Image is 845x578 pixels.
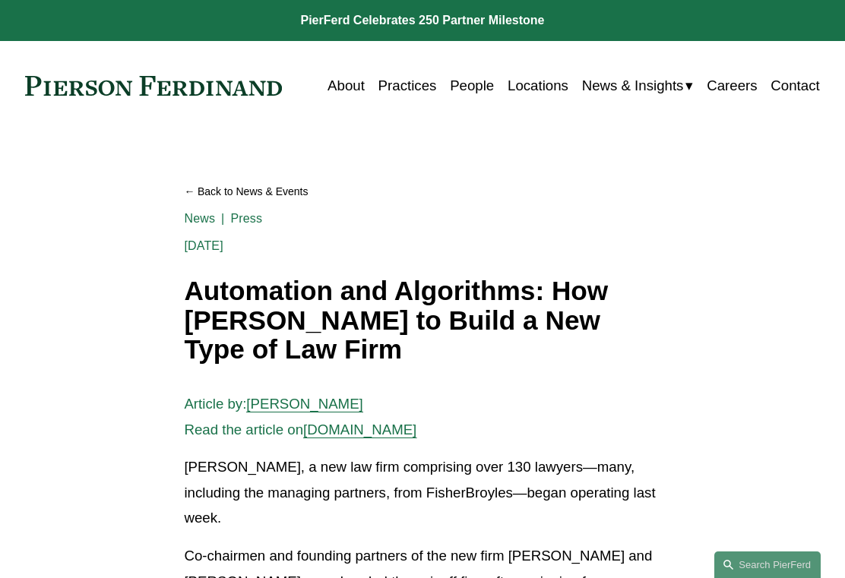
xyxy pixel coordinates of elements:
span: [DATE] [184,239,223,252]
a: News [184,212,215,225]
a: Locations [508,71,568,99]
h1: Automation and Algorithms: How [PERSON_NAME] to Build a New Type of Law Firm [184,276,660,365]
a: People [450,71,494,99]
a: [DOMAIN_NAME] [303,422,416,437]
a: Back to News & Events [184,179,660,205]
a: Contact [771,71,819,99]
span: Article by: [184,396,246,412]
a: Press [230,212,262,225]
p: [PERSON_NAME], a new law firm comprising over 130 lawyers—many, including the managing partners, ... [184,454,660,531]
a: Practices [378,71,437,99]
a: Careers [707,71,757,99]
span: News & Insights [582,73,684,99]
span: Read the article on [184,422,303,437]
a: Search this site [714,551,821,578]
a: folder dropdown [582,71,694,99]
a: About [328,71,365,99]
a: [PERSON_NAME] [246,396,362,412]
